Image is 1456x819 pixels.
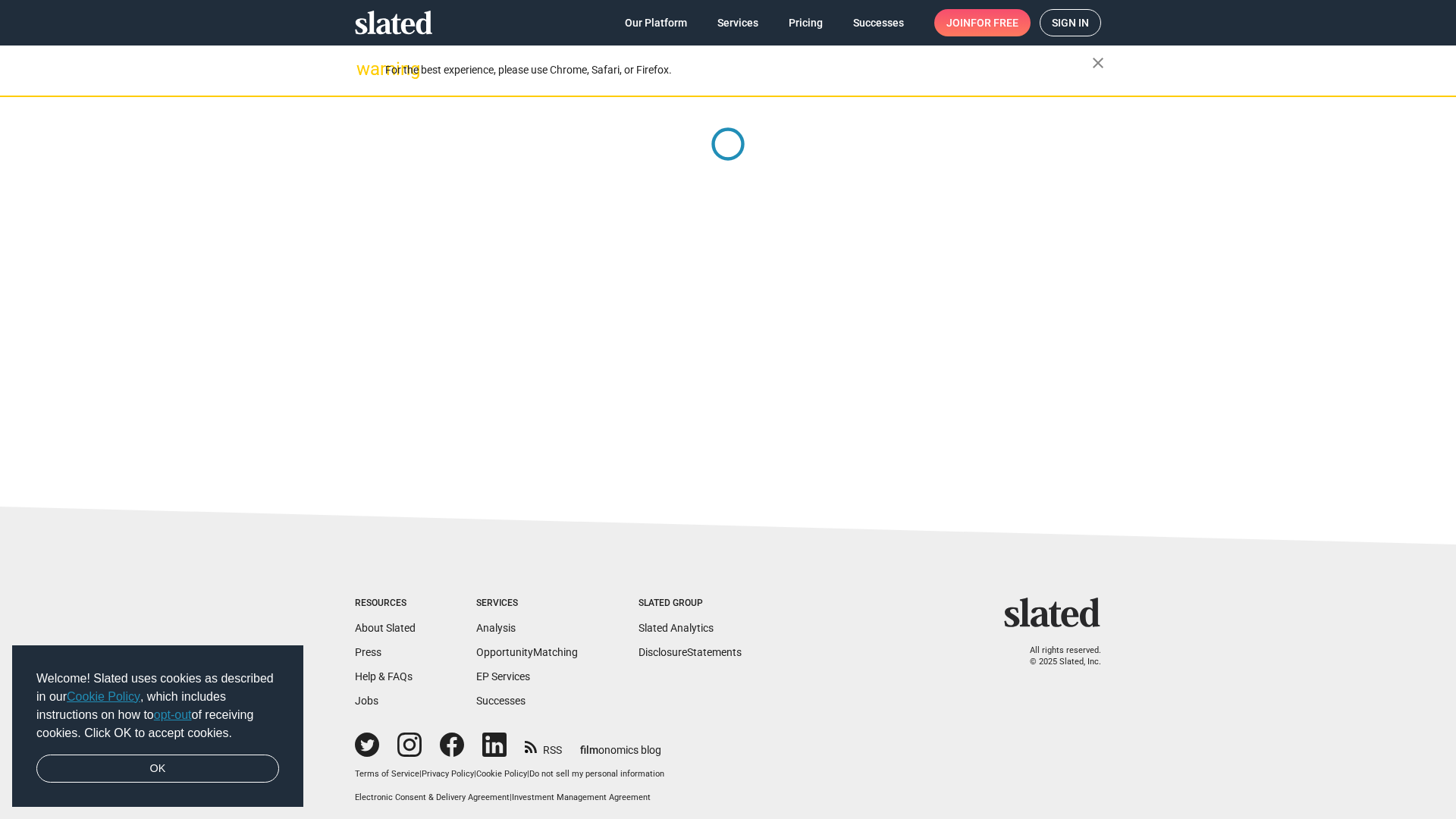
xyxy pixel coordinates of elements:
[422,769,474,779] a: Privacy Policy
[525,734,562,758] a: RSS
[613,9,699,36] a: Our Platform
[355,598,416,610] div: Resources
[67,690,140,703] a: Cookie Policy
[154,708,192,721] a: opt-out
[12,645,303,808] div: cookieconsent
[419,769,422,779] span: |
[777,9,835,36] a: Pricing
[476,646,578,658] a: OpportunityMatching
[385,60,1092,80] div: For the best experience, please use Chrome, Safari, or Firefox.
[934,9,1031,36] a: Joinfor free
[717,9,758,36] span: Services
[355,670,413,682] a: Help & FAQs
[36,670,279,742] span: Welcome! Slated uses cookies as described in our , which includes instructions on how to of recei...
[705,9,770,36] a: Services
[1040,9,1101,36] a: Sign in
[841,9,916,36] a: Successes
[355,792,510,802] a: Electronic Consent & Delivery Agreement
[639,622,714,634] a: Slated Analytics
[36,755,279,783] a: dismiss cookie message
[529,769,664,780] button: Do not sell my personal information
[639,598,742,610] div: Slated Group
[512,792,651,802] a: Investment Management Agreement
[356,60,375,78] mat-icon: warning
[580,731,661,758] a: filmonomics blog
[355,769,419,779] a: Terms of Service
[474,769,476,779] span: |
[789,9,823,36] span: Pricing
[1089,54,1107,72] mat-icon: close
[580,744,598,756] span: film
[639,646,742,658] a: DisclosureStatements
[527,769,529,779] span: |
[853,9,904,36] span: Successes
[476,598,578,610] div: Services
[946,9,1018,36] span: Join
[1052,10,1089,36] span: Sign in
[476,769,527,779] a: Cookie Policy
[476,622,516,634] a: Analysis
[971,9,1018,36] span: for free
[355,695,378,707] a: Jobs
[1014,645,1101,667] p: All rights reserved. © 2025 Slated, Inc.
[476,670,530,682] a: EP Services
[476,695,526,707] a: Successes
[510,792,512,802] span: |
[355,622,416,634] a: About Slated
[625,9,687,36] span: Our Platform
[355,646,381,658] a: Press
